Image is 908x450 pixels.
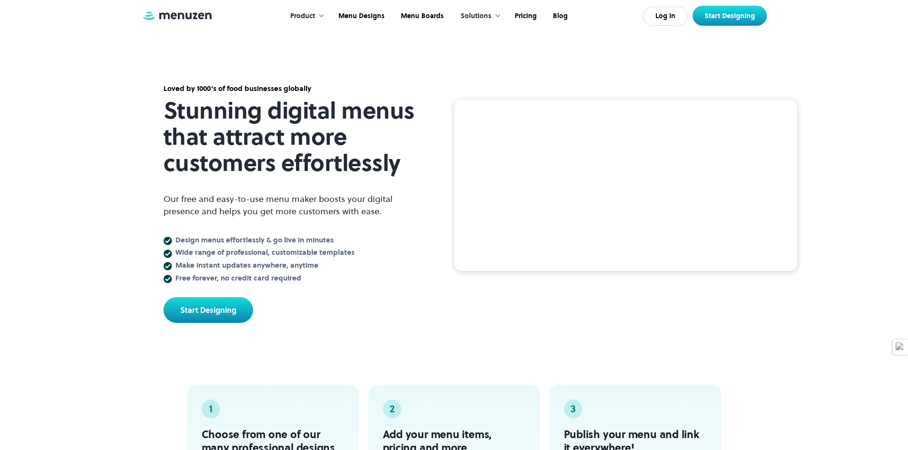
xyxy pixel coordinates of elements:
[451,1,506,31] div: Solutions
[175,273,301,283] strong: Free forever, no credit card required
[175,235,334,245] strong: Design menus effortlessly & go live in minutes
[643,7,688,26] a: Log In
[163,83,426,94] div: Loved by 1000's of food businesses globally
[693,6,767,26] a: Start Designing
[175,247,355,257] strong: Wide range of professional, customizable templates
[392,1,451,31] a: Menu Boards
[290,11,315,21] div: Product
[544,1,575,31] a: Blog
[460,11,491,21] div: Solutions
[163,98,426,177] h1: Stunning digital menus that attract more customers effortlessly
[281,1,329,31] div: Product
[163,193,426,218] p: Our free and easy-to-use menu maker boosts your digital presence and helps you get more customers...
[175,260,318,270] strong: Make instant updates anywhere, anytime
[329,1,392,31] a: Menu Designs
[163,297,253,323] a: Start Designing
[506,1,544,31] a: Pricing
